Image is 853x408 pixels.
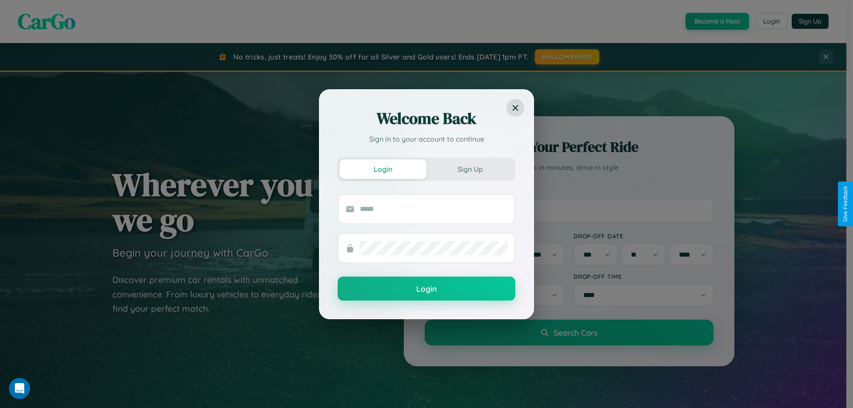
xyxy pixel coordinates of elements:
[338,108,515,129] h2: Welcome Back
[426,159,514,179] button: Sign Up
[339,159,426,179] button: Login
[338,277,515,301] button: Login
[842,186,849,222] div: Give Feedback
[338,134,515,144] p: Sign in to your account to continue
[9,378,30,399] iframe: Intercom live chat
